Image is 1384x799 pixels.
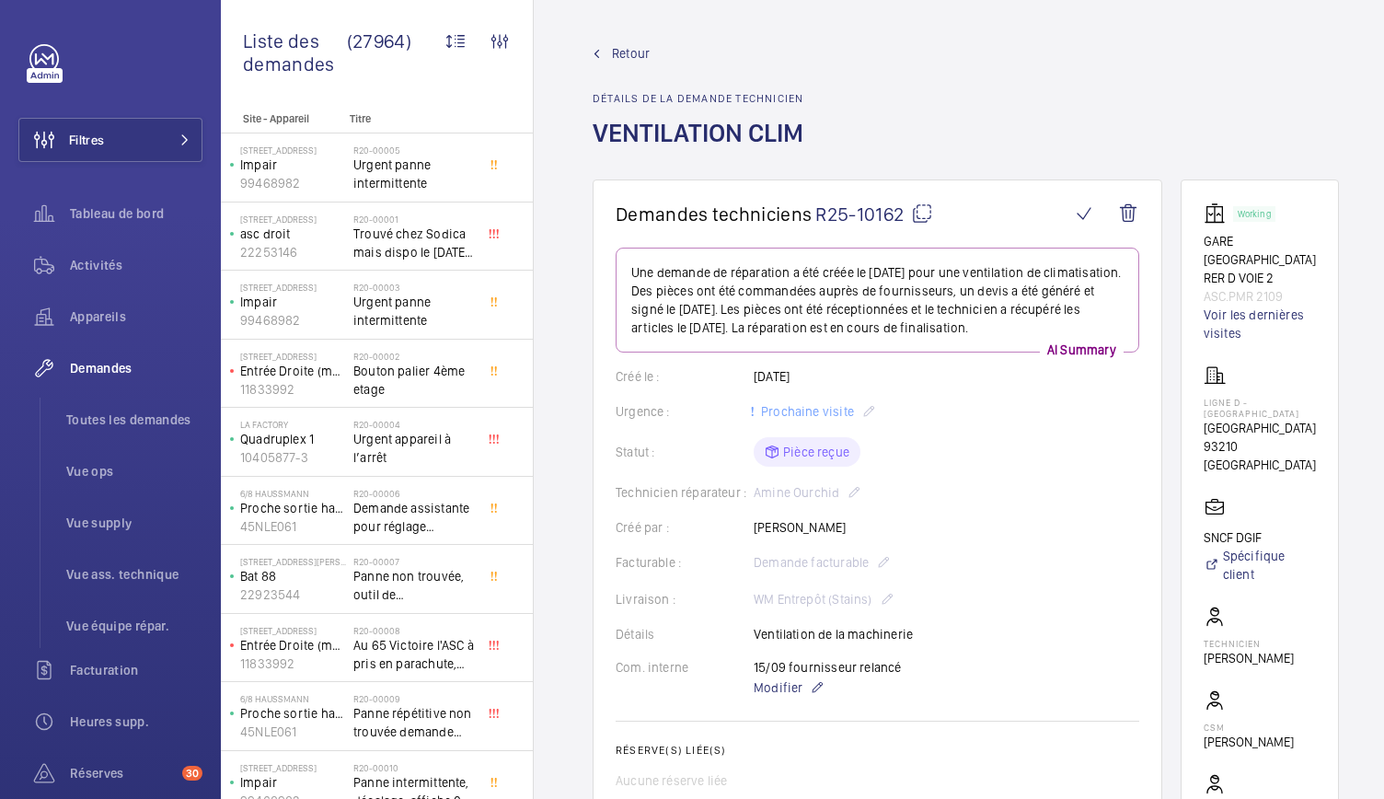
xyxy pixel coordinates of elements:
[240,225,346,243] p: asc droit
[66,565,202,584] span: Vue ass. technique
[353,762,475,773] h2: R20-00010
[1204,397,1316,419] p: Ligne D - [GEOGRAPHIC_DATA]
[240,636,346,654] p: Entrée Droite (monte-charge)
[612,44,650,63] span: Retour
[1204,528,1316,547] p: SNCF DGIF
[240,362,346,380] p: Entrée Droite (monte-charge)
[593,116,814,179] h1: VENTILATION CLIM
[240,762,346,773] p: [STREET_ADDRESS]
[240,773,346,792] p: Impair
[1204,419,1316,437] p: [GEOGRAPHIC_DATA]
[240,585,346,604] p: 22923544
[240,430,346,448] p: Quadruplex 1
[240,243,346,261] p: 22253146
[240,351,346,362] p: [STREET_ADDRESS]
[240,723,346,741] p: 45NLE061
[1204,722,1294,733] p: CSM
[353,351,475,362] h2: R20-00002
[240,311,346,330] p: 99468982
[353,567,475,604] span: Panne non trouvée, outil de déverouillouge impératif pour le diagnostic
[240,293,346,311] p: Impair
[353,556,475,567] h2: R20-00007
[1204,649,1294,667] p: [PERSON_NAME]
[350,112,471,125] p: Titre
[70,307,202,326] span: Appareils
[66,617,202,635] span: Vue équipe répar.
[70,712,202,731] span: Heures supp.
[66,462,202,481] span: Vue ops
[240,704,346,723] p: Proche sortie hall Pelletier
[1204,437,1316,474] p: 93210 [GEOGRAPHIC_DATA]
[240,499,346,517] p: Proche sortie hall Pelletier
[593,92,814,105] h2: Détails de la demande technicien
[353,704,475,741] span: Panne répétitive non trouvée demande assistance expert technique
[1204,203,1233,225] img: elevator.svg
[70,359,202,377] span: Demandes
[69,131,104,149] span: Filtres
[243,29,347,75] span: Liste des demandes
[1238,211,1271,217] p: Working
[240,517,346,536] p: 45NLE061
[240,145,346,156] p: [STREET_ADDRESS]
[182,766,202,781] span: 30
[353,214,475,225] h2: R20-00001
[353,145,475,156] h2: R20-00005
[70,661,202,679] span: Facturation
[1040,341,1124,359] p: AI Summary
[240,654,346,673] p: 11833992
[353,293,475,330] span: Urgent panne intermittente
[815,203,933,226] span: R25-10162
[1204,733,1294,751] p: [PERSON_NAME]
[754,678,802,697] span: Modifier
[66,411,202,429] span: Toutes les demandes
[1204,638,1294,649] p: Technicien
[353,156,475,192] span: Urgent panne intermittente
[1204,232,1316,287] p: GARE [GEOGRAPHIC_DATA] RER D VOIE 2
[18,118,202,162] button: Filtres
[353,225,475,261] span: Trouvé chez Sodica mais dispo le [DATE] [URL][DOMAIN_NAME]
[221,112,342,125] p: Site - Appareil
[240,156,346,174] p: Impair
[353,636,475,673] span: Au 65 Victoire l'ASC à pris en parachute, toutes les sécu coupé, il est au 3 ème, asc sans machin...
[353,419,475,430] h2: R20-00004
[240,488,346,499] p: 6/8 Haussmann
[240,214,346,225] p: [STREET_ADDRESS]
[353,499,475,536] span: Demande assistante pour réglage d'opérateurs porte cabine double accès
[353,693,475,704] h2: R20-00009
[240,419,346,430] p: La Factory
[631,263,1124,337] p: Une demande de réparation a été créée le [DATE] pour une ventilation de climatisation. Des pièces...
[240,693,346,704] p: 6/8 Haussmann
[1204,306,1316,342] a: Voir les dernières visites
[353,625,475,636] h2: R20-00008
[240,380,346,399] p: 11833992
[70,204,202,223] span: Tableau de bord
[240,174,346,192] p: 99468982
[240,556,346,567] p: [STREET_ADDRESS][PERSON_NAME]
[353,488,475,499] h2: R20-00006
[66,514,202,532] span: Vue supply
[70,764,175,782] span: Réserves
[240,567,346,585] p: Bat 88
[1204,547,1316,584] a: Spécifique client
[616,203,812,226] span: Demandes techniciens
[353,362,475,399] span: Bouton palier 4ème etage
[240,625,346,636] p: [STREET_ADDRESS]
[70,256,202,274] span: Activités
[353,430,475,467] span: Urgent appareil à l’arrêt
[616,744,1139,757] h2: Réserve(s) liée(s)
[240,282,346,293] p: [STREET_ADDRESS]
[353,282,475,293] h2: R20-00003
[240,448,346,467] p: 10405877-3
[1204,287,1316,306] p: ASC.PMR 2109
